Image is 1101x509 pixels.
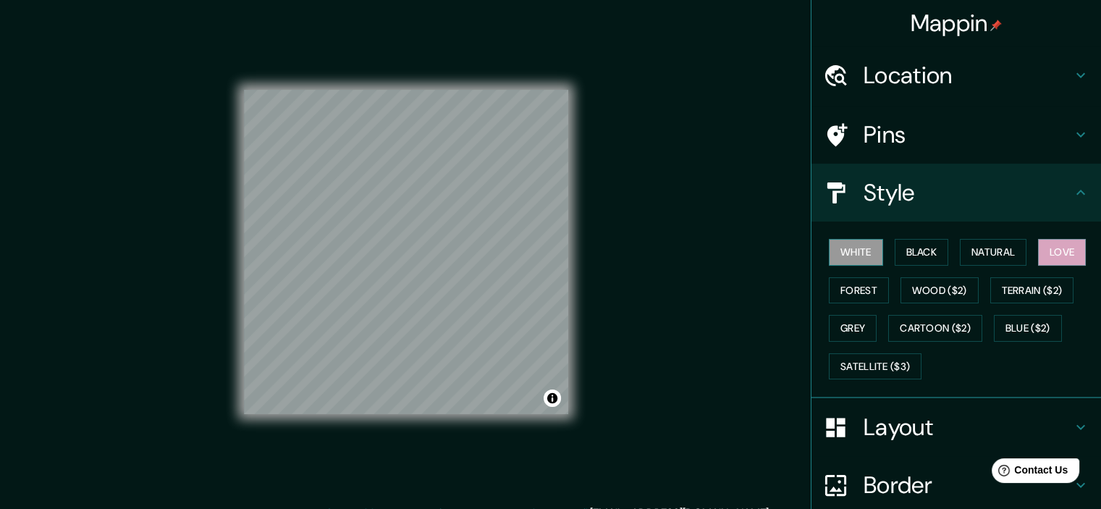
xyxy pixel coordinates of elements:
[811,164,1101,222] div: Style
[900,277,979,304] button: Wood ($2)
[829,277,889,304] button: Forest
[1038,239,1086,266] button: Love
[244,90,568,414] canvas: Map
[864,413,1072,442] h4: Layout
[911,9,1003,38] h4: Mappin
[990,277,1074,304] button: Terrain ($2)
[544,390,561,407] button: Toggle attribution
[895,239,949,266] button: Black
[972,453,1085,493] iframe: Help widget launcher
[811,106,1101,164] div: Pins
[811,398,1101,456] div: Layout
[888,315,982,342] button: Cartoon ($2)
[864,120,1072,149] h4: Pins
[864,178,1072,207] h4: Style
[829,315,877,342] button: Grey
[811,46,1101,104] div: Location
[864,61,1072,90] h4: Location
[829,353,921,380] button: Satellite ($3)
[829,239,883,266] button: White
[990,20,1002,31] img: pin-icon.png
[994,315,1062,342] button: Blue ($2)
[960,239,1026,266] button: Natural
[864,471,1072,500] h4: Border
